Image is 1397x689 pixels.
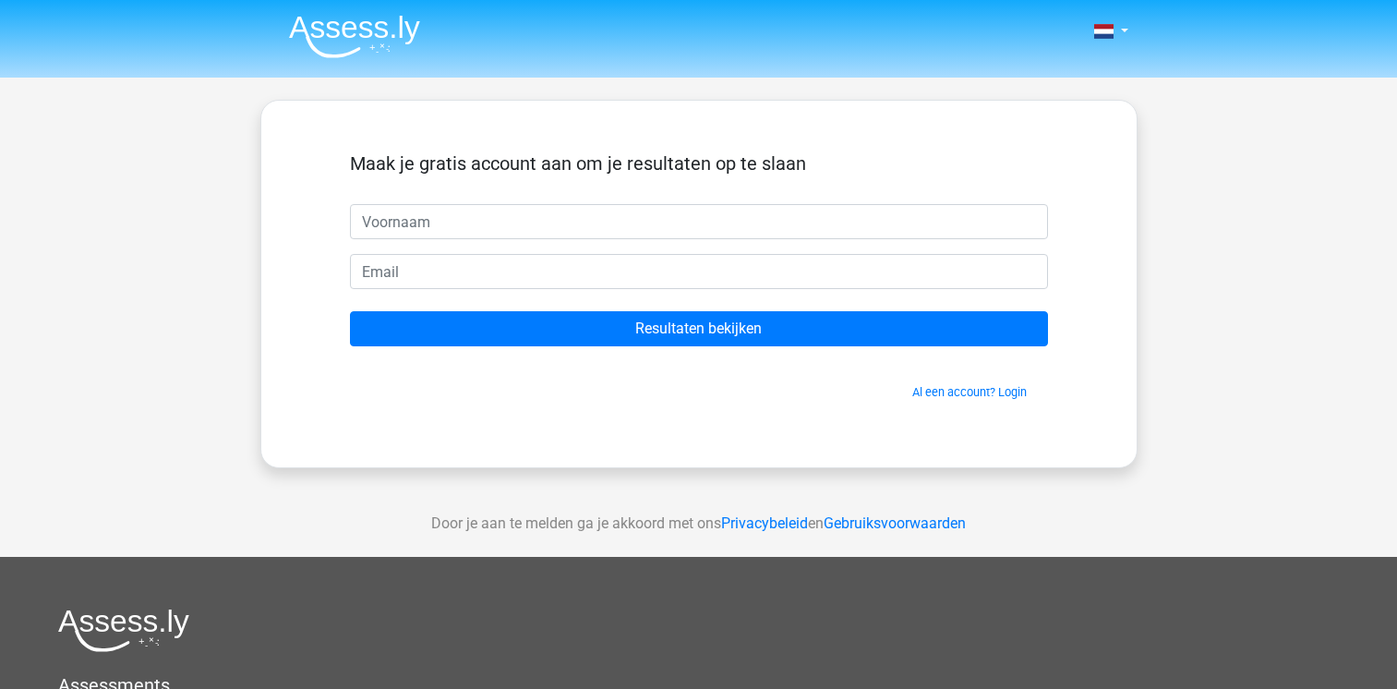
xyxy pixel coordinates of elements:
a: Privacybeleid [721,514,808,532]
input: Resultaten bekijken [350,311,1048,346]
img: Assessly [289,15,420,58]
a: Gebruiksvoorwaarden [824,514,966,532]
input: Email [350,254,1048,289]
a: Al een account? Login [912,385,1027,399]
img: Assessly logo [58,609,189,652]
input: Voornaam [350,204,1048,239]
h5: Maak je gratis account aan om je resultaten op te slaan [350,152,1048,175]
